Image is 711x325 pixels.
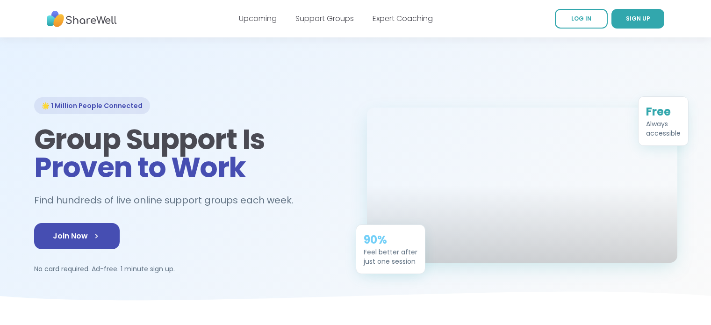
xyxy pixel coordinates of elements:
[646,119,681,138] div: Always accessible
[53,231,101,242] span: Join Now
[34,125,345,181] h1: Group Support Is
[555,9,608,29] a: LOG IN
[646,104,681,119] div: Free
[364,232,417,247] div: 90%
[34,148,246,187] span: Proven to Work
[373,13,433,24] a: Expert Coaching
[34,223,120,249] a: Join Now
[571,14,591,22] span: LOG IN
[239,13,277,24] a: Upcoming
[47,6,117,32] img: ShareWell Nav Logo
[364,247,417,266] div: Feel better after just one session
[295,13,354,24] a: Support Groups
[34,193,303,208] h2: Find hundreds of live online support groups each week.
[34,97,150,114] div: 🌟 1 Million People Connected
[611,9,664,29] a: SIGN UP
[34,264,345,274] p: No card required. Ad-free. 1 minute sign up.
[626,14,650,22] span: SIGN UP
